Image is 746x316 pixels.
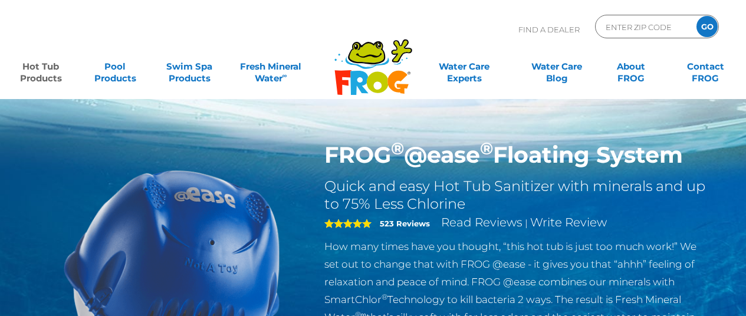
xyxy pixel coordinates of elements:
h1: FROG @ease Floating System [324,141,709,169]
a: Read Reviews [441,215,522,229]
a: Swim SpaProducts [160,55,218,78]
sup: ® [382,292,387,301]
a: AboutFROG [602,55,660,78]
a: Hot TubProducts [12,55,70,78]
sup: ® [391,138,404,159]
a: ContactFROG [676,55,734,78]
img: Frog Products Logo [328,24,419,96]
span: | [525,218,528,229]
sup: ® [480,138,493,159]
span: 5 [324,219,372,228]
h2: Quick and easy Hot Tub Sanitizer with minerals and up to 75% Less Chlorine [324,177,709,213]
input: GO [696,16,718,37]
a: Water CareExperts [418,55,511,78]
a: Water CareBlog [528,55,586,78]
sup: ∞ [282,71,287,80]
a: PoolProducts [86,55,144,78]
a: Write Review [530,215,607,229]
p: Find A Dealer [518,15,580,44]
strong: 523 Reviews [380,219,430,228]
a: Fresh MineralWater∞ [235,55,307,78]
